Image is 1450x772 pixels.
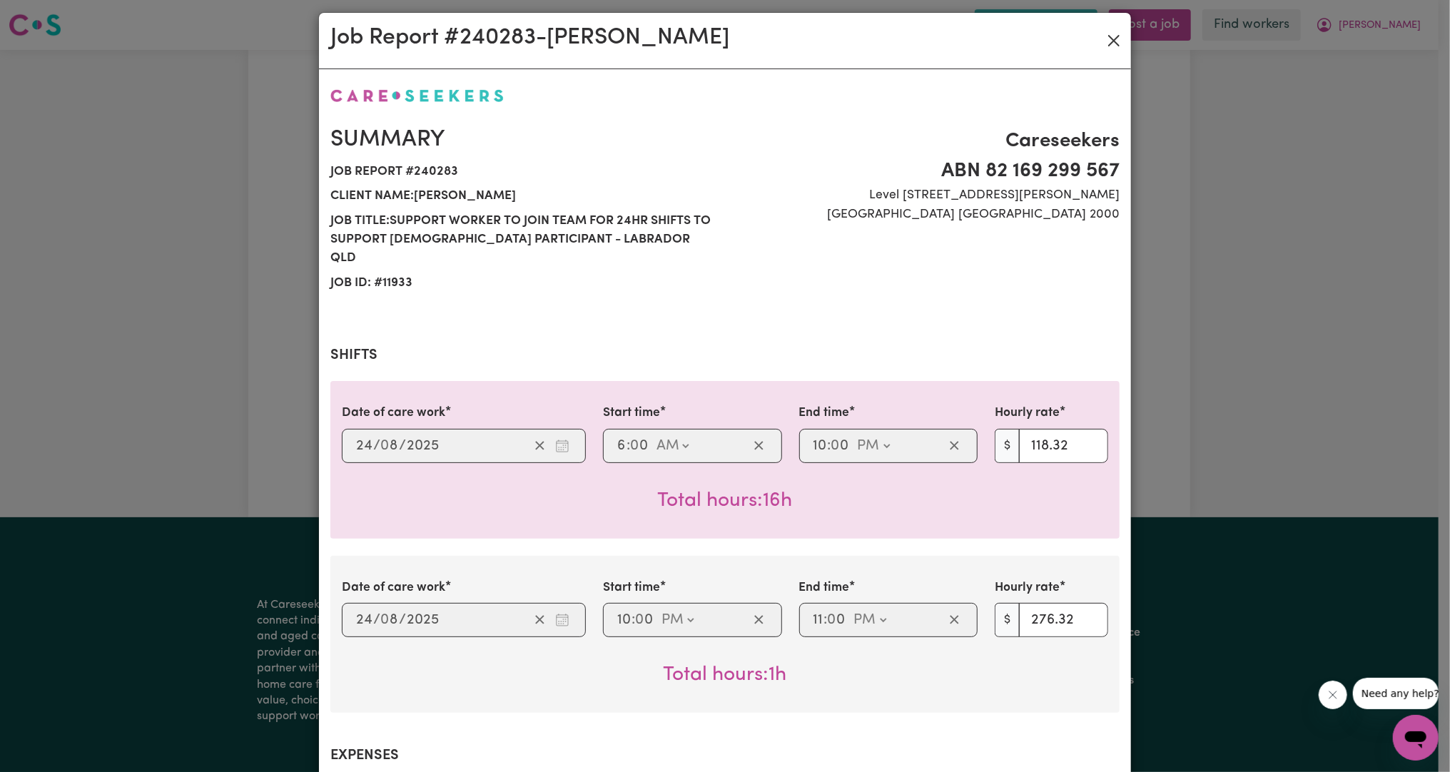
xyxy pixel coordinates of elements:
label: Date of care work [342,404,445,422]
span: [GEOGRAPHIC_DATA] [GEOGRAPHIC_DATA] 2000 [734,205,1120,224]
span: / [373,438,380,454]
label: End time [799,404,850,422]
span: 0 [831,439,840,453]
input: -- [631,435,649,457]
span: $ [995,429,1020,463]
span: : [627,438,630,454]
span: 0 [630,439,639,453]
span: 0 [380,613,389,627]
iframe: Button to launch messaging window [1393,715,1439,761]
input: ---- [406,435,440,457]
label: Date of care work [342,579,445,597]
label: Start time [603,404,660,422]
input: -- [617,435,627,457]
span: : [632,612,635,628]
span: : [824,612,828,628]
span: Careseekers [734,126,1120,156]
input: -- [617,609,632,631]
input: -- [813,435,828,457]
span: Job report # 240283 [330,160,716,184]
button: Clear date [529,435,551,457]
span: / [373,612,380,628]
iframe: Close message [1319,681,1347,709]
img: Careseekers logo [330,89,504,102]
label: Hourly rate [995,404,1060,422]
input: -- [636,609,654,631]
h2: Summary [330,126,716,153]
input: -- [381,435,399,457]
label: End time [799,579,850,597]
input: -- [832,435,851,457]
span: 0 [635,613,644,627]
input: ---- [406,609,440,631]
button: Clear date [529,609,551,631]
h2: Shifts [330,347,1120,364]
button: Close [1102,29,1125,52]
input: -- [828,609,847,631]
span: : [828,438,831,454]
label: Start time [603,579,660,597]
button: Enter the date of care work [551,435,574,457]
span: $ [995,603,1020,637]
h2: Expenses [330,747,1120,764]
input: -- [355,435,373,457]
label: Hourly rate [995,579,1060,597]
span: / [399,612,406,628]
span: Need any help? [9,10,86,21]
input: -- [381,609,399,631]
input: -- [813,609,824,631]
input: -- [355,609,373,631]
span: / [399,438,406,454]
span: Total hours worked: 16 hours [658,491,793,511]
span: 0 [380,439,389,453]
span: Client name: [PERSON_NAME] [330,184,716,208]
span: 0 [828,613,836,627]
iframe: Message from company [1353,678,1439,709]
span: Level [STREET_ADDRESS][PERSON_NAME] [734,186,1120,205]
span: Job title: Support Worker To Join Team For 24hr Shifts To Support [DEMOGRAPHIC_DATA] Participant ... [330,209,716,271]
button: Enter the date of care work [551,609,574,631]
h2: Job Report # 240283 - [PERSON_NAME] [330,24,729,51]
span: Job ID: # 11933 [330,271,716,295]
span: ABN 82 169 299 567 [734,156,1120,186]
span: Total hours worked: 1 hour [664,665,787,685]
